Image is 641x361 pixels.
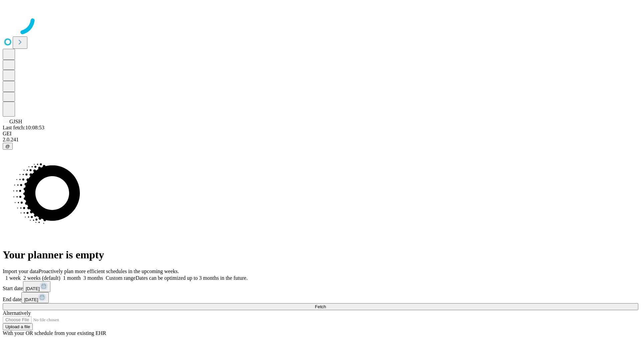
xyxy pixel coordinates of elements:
[3,281,638,292] div: Start date
[63,275,81,281] span: 1 month
[26,286,40,291] span: [DATE]
[3,268,39,274] span: Import your data
[106,275,136,281] span: Custom range
[3,310,31,316] span: Alternatively
[3,292,638,303] div: End date
[3,330,106,336] span: With your OR schedule from your existing EHR
[23,281,50,292] button: [DATE]
[5,275,21,281] span: 1 week
[315,304,326,309] span: Fetch
[3,143,13,150] button: @
[3,323,33,330] button: Upload a file
[3,137,638,143] div: 2.0.241
[24,297,38,302] span: [DATE]
[5,144,10,149] span: @
[83,275,103,281] span: 3 months
[3,131,638,137] div: GEI
[23,275,60,281] span: 2 weeks (default)
[3,303,638,310] button: Fetch
[136,275,247,281] span: Dates can be optimized up to 3 months in the future.
[39,268,179,274] span: Proactively plan more efficient schedules in the upcoming weeks.
[21,292,49,303] button: [DATE]
[3,249,638,261] h1: Your planner is empty
[3,125,44,130] span: Last fetch: 10:08:53
[9,119,22,124] span: GJSH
